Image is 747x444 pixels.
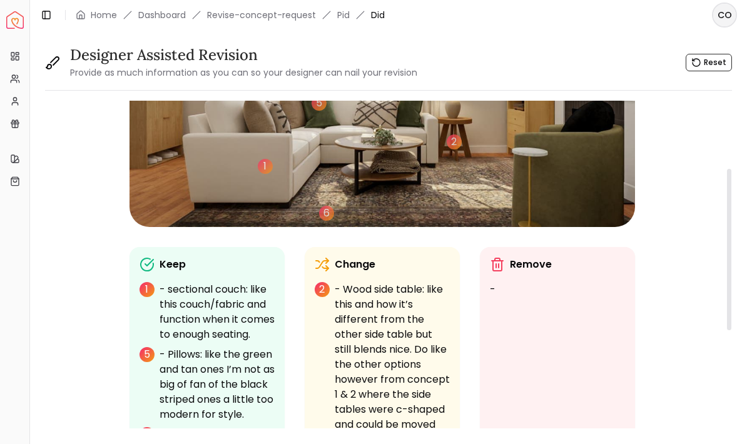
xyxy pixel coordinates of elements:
[258,159,273,174] div: 1
[76,9,385,21] nav: breadcrumb
[207,9,316,21] a: Revise-concept-request
[447,134,462,149] div: 2
[713,4,736,26] span: CO
[91,9,117,21] a: Home
[712,3,737,28] button: CO
[70,66,417,79] small: Provide as much information as you can so your designer can nail your revision
[686,54,732,71] button: Reset
[6,11,24,29] img: Spacejoy Logo
[335,257,375,272] p: Change
[160,347,275,422] p: - Pillows: like the green and tan ones I’m not as big of fan of the black striped ones a little t...
[371,9,385,21] span: Did
[337,9,350,21] a: Pid
[490,282,625,297] ul: -
[315,282,330,297] p: 2
[160,257,186,272] p: Keep
[140,427,155,442] p: 6
[319,206,334,221] div: 6
[138,9,186,21] a: Dashboard
[140,282,155,297] p: 1
[70,45,417,65] h3: Designer Assisted Revision
[510,257,552,272] p: Remove
[6,11,24,29] a: Spacejoy
[312,96,327,111] div: 5
[140,347,155,362] p: 5
[160,282,275,342] p: - sectional couch: like this couch/fabric and function when it comes to enough seating.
